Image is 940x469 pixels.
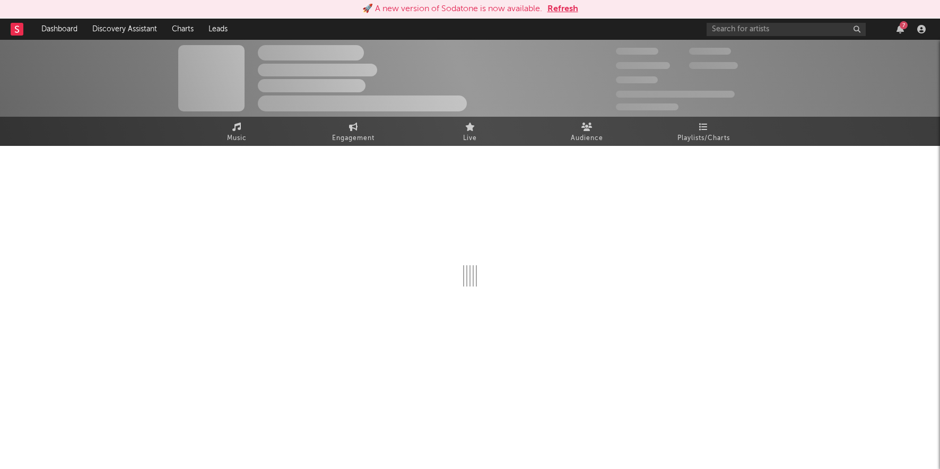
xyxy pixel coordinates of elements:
div: 7 [900,21,908,29]
a: Leads [201,19,235,40]
span: Jump Score: 85.0 [616,103,678,110]
div: 🚀 A new version of Sodatone is now available. [362,3,542,15]
a: Discovery Assistant [85,19,164,40]
a: Playlists/Charts [645,117,762,146]
span: 1,000,000 [689,62,738,69]
span: 100,000 [689,48,731,55]
a: Charts [164,19,201,40]
a: Engagement [295,117,412,146]
span: 50,000,000 [616,62,670,69]
span: 300,000 [616,48,658,55]
span: Playlists/Charts [677,132,730,145]
a: Live [412,117,528,146]
span: Engagement [332,132,375,145]
span: 50,000,000 Monthly Listeners [616,91,735,98]
a: Music [178,117,295,146]
span: Music [227,132,247,145]
a: Dashboard [34,19,85,40]
span: 100,000 [616,76,658,83]
input: Search for artists [707,23,866,36]
a: Audience [528,117,645,146]
span: Audience [571,132,603,145]
button: Refresh [547,3,578,15]
button: 7 [897,25,904,33]
span: Live [463,132,477,145]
